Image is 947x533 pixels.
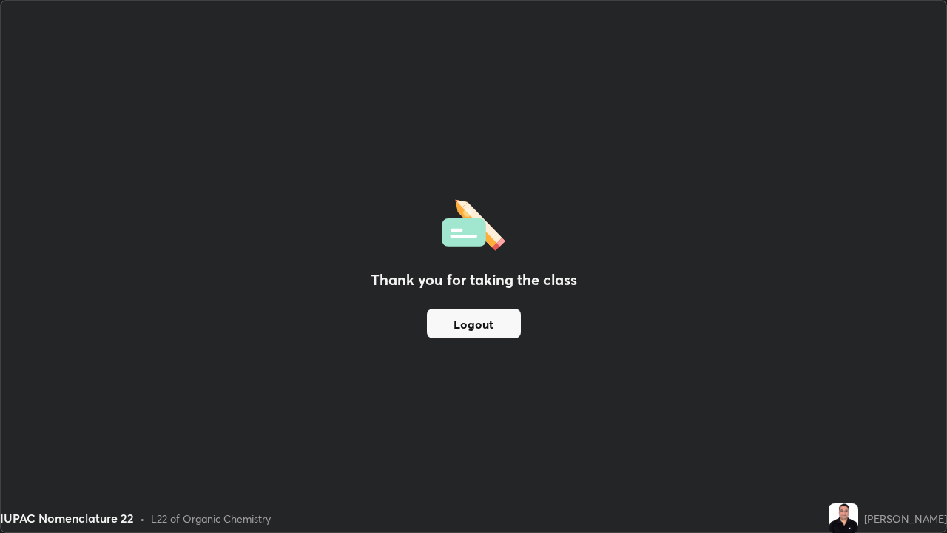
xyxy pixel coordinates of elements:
img: 215bafacb3b8478da4d7c369939e23a8.jpg [829,503,858,533]
h2: Thank you for taking the class [371,269,577,291]
div: L22 of Organic Chemistry [151,511,271,526]
img: offlineFeedback.1438e8b3.svg [442,195,505,251]
div: • [140,511,145,526]
div: [PERSON_NAME] [864,511,947,526]
button: Logout [427,309,521,338]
